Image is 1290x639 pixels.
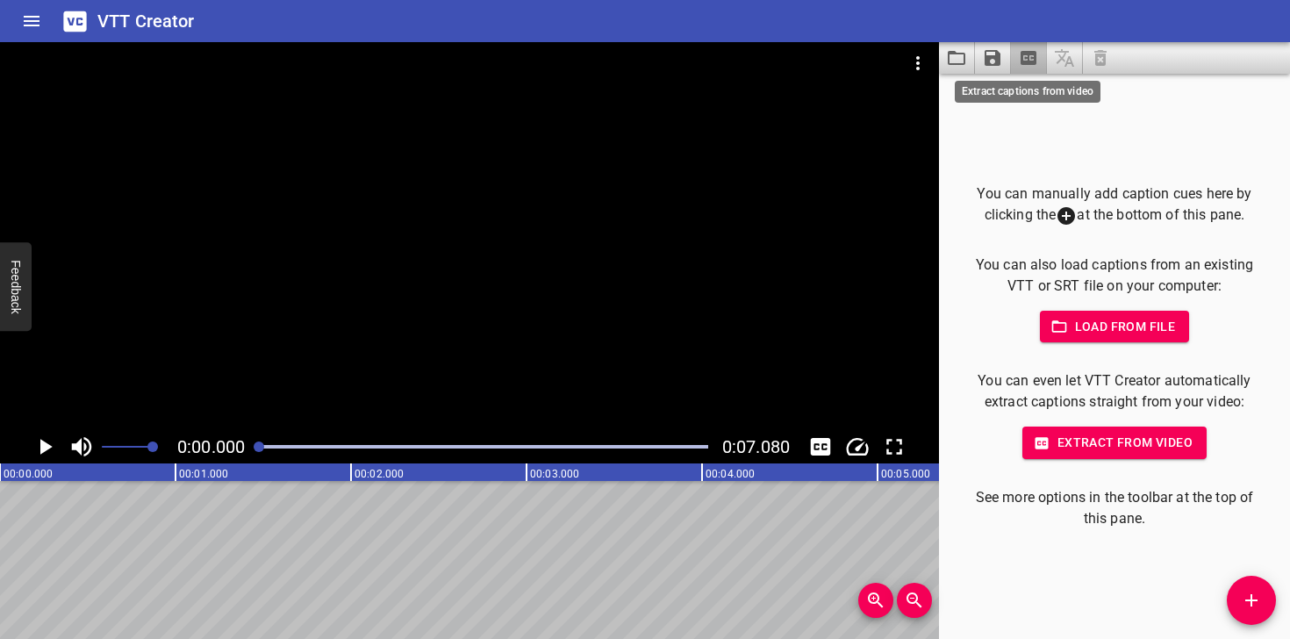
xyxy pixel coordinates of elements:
[967,255,1262,297] p: You can also load captions from an existing VTT or SRT file on your computer:
[259,445,708,449] div: Play progress
[1227,576,1276,625] button: Add Cue
[722,436,790,457] span: Video Duration
[878,430,911,463] button: Toggle fullscreen
[1011,42,1047,74] button: Extract captions from video
[804,430,837,463] div: Hide/Show Captions
[179,468,228,480] text: 00:01.000
[355,468,404,480] text: 00:02.000
[28,430,61,463] button: Play/Pause
[147,442,158,452] span: Set video volume
[706,468,755,480] text: 00:04.000
[1040,311,1190,343] button: Load from file
[1036,432,1193,454] span: Extract from video
[841,430,874,463] div: Playback Speed
[65,430,98,463] button: Toggle mute
[946,47,967,68] svg: Load captions from file
[858,583,893,618] button: Zoom In
[4,468,53,480] text: 00:00.000
[967,487,1262,529] p: See more options in the toolbar at the top of this pane.
[967,370,1262,413] p: You can even let VTT Creator automatically extract captions straight from your video:
[530,468,579,480] text: 00:03.000
[177,436,245,457] span: Current Time
[975,42,1011,74] button: Save captions to file
[939,42,975,74] button: Load captions from file
[967,183,1262,226] p: You can manually add caption cues here by clicking the at the bottom of this pane.
[97,7,195,35] h6: VTT Creator
[881,468,930,480] text: 00:05.000
[1054,316,1176,338] span: Load from file
[897,583,932,618] button: Zoom Out
[804,430,837,463] button: Toggle captions
[1022,427,1207,459] button: Extract from video
[897,42,939,84] button: Video Options
[841,430,874,463] button: Change Playback Speed
[1047,42,1083,74] span: Add some captions below, then you can translate them.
